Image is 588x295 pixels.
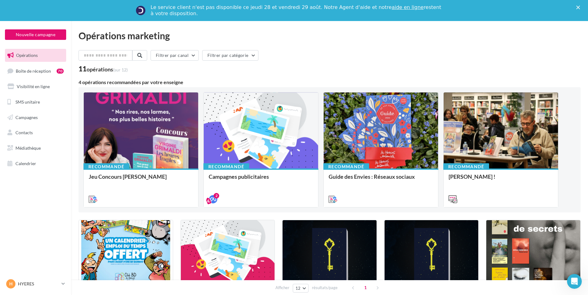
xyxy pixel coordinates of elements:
span: Calendrier [15,161,36,166]
div: Recommandé [83,163,129,170]
button: Filtrer par catégorie [202,50,258,61]
div: opérations [87,66,128,72]
div: Recommandé [323,163,369,170]
span: Afficher [275,285,289,291]
span: Campagnes [15,114,38,120]
div: Opérations marketing [79,31,581,40]
span: Contacts [15,130,33,135]
a: SMS unitaire [4,96,67,109]
p: HYERES [18,281,59,287]
div: Recommandé [443,163,489,170]
a: Calendrier [4,157,67,170]
span: (sur 12) [113,67,128,72]
span: 1 [360,283,370,293]
a: Médiathèque [4,142,67,155]
button: Filtrer par canal [151,50,199,61]
div: Fermer [576,6,582,9]
span: 12 [296,286,301,291]
span: [PERSON_NAME] ! [449,173,495,180]
span: Opérations [16,53,38,58]
span: Médiathèque [15,145,41,151]
a: Contacts [4,126,67,139]
span: Guide des Envies : Réseaux sociaux [329,173,415,180]
button: 12 [293,284,309,293]
a: Campagnes [4,111,67,124]
div: 2 [214,193,219,199]
button: Nouvelle campagne [5,29,66,40]
div: Le service client n'est pas disponible ce jeudi 28 et vendredi 29 août. Notre Agent d'aide et not... [151,4,442,17]
a: Boîte de réception70 [4,64,67,78]
div: Recommandé [203,163,249,170]
a: Opérations [4,49,67,62]
a: aide en ligne [392,4,424,10]
a: H HYERES [5,278,66,290]
span: Jeu Concours [PERSON_NAME] [89,173,167,180]
a: Visibilité en ligne [4,80,67,93]
span: H [9,281,13,287]
div: 70 [57,69,64,74]
span: Campagnes publicitaires [209,173,269,180]
span: résultats/page [312,285,338,291]
div: 4 opérations recommandées par votre enseigne [79,80,581,85]
span: Visibilité en ligne [17,84,50,89]
img: Profile image for Service-Client [136,6,146,15]
span: SMS unitaire [15,99,40,105]
div: 11 [79,66,128,72]
span: Boîte de réception [16,68,51,73]
iframe: Intercom live chat [567,274,582,289]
